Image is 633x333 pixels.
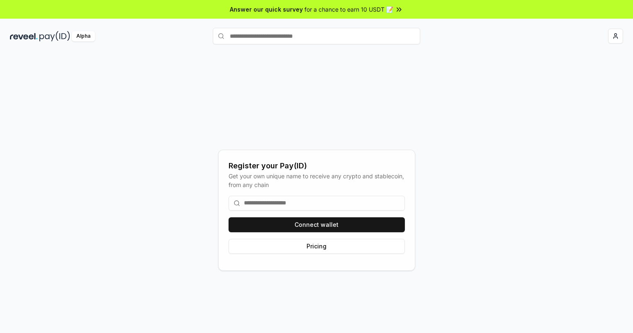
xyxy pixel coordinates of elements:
img: reveel_dark [10,31,38,41]
span: Answer our quick survey [230,5,303,14]
button: Pricing [229,239,405,254]
button: Connect wallet [229,217,405,232]
span: for a chance to earn 10 USDT 📝 [304,5,393,14]
div: Get your own unique name to receive any crypto and stablecoin, from any chain [229,172,405,189]
div: Register your Pay(ID) [229,160,405,172]
img: pay_id [39,31,70,41]
div: Alpha [72,31,95,41]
